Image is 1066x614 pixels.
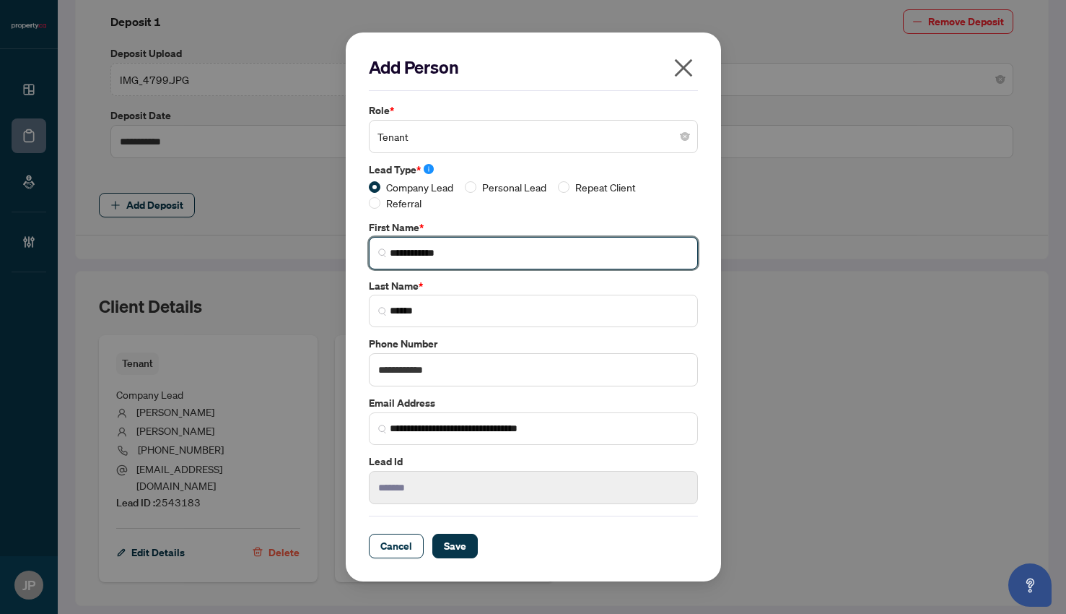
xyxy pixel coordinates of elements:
[444,535,466,558] span: Save
[380,195,427,211] span: Referral
[369,278,698,294] label: Last Name
[378,425,387,433] img: search_icon
[369,162,698,178] label: Lead Type
[569,179,642,195] span: Repeat Client
[476,179,552,195] span: Personal Lead
[432,534,478,558] button: Save
[369,56,698,79] h2: Add Person
[380,179,459,195] span: Company Lead
[380,535,412,558] span: Cancel
[681,132,689,141] span: close-circle
[369,454,698,470] label: Lead Id
[369,103,698,118] label: Role
[369,336,698,352] label: Phone Number
[672,56,695,79] span: close
[369,220,698,235] label: First Name
[1008,563,1052,607] button: Open asap
[377,123,689,150] span: Tenant
[378,307,387,316] img: search_icon
[378,248,387,257] img: search_icon
[369,395,698,411] label: Email Address
[369,534,424,558] button: Cancel
[424,164,434,174] span: info-circle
